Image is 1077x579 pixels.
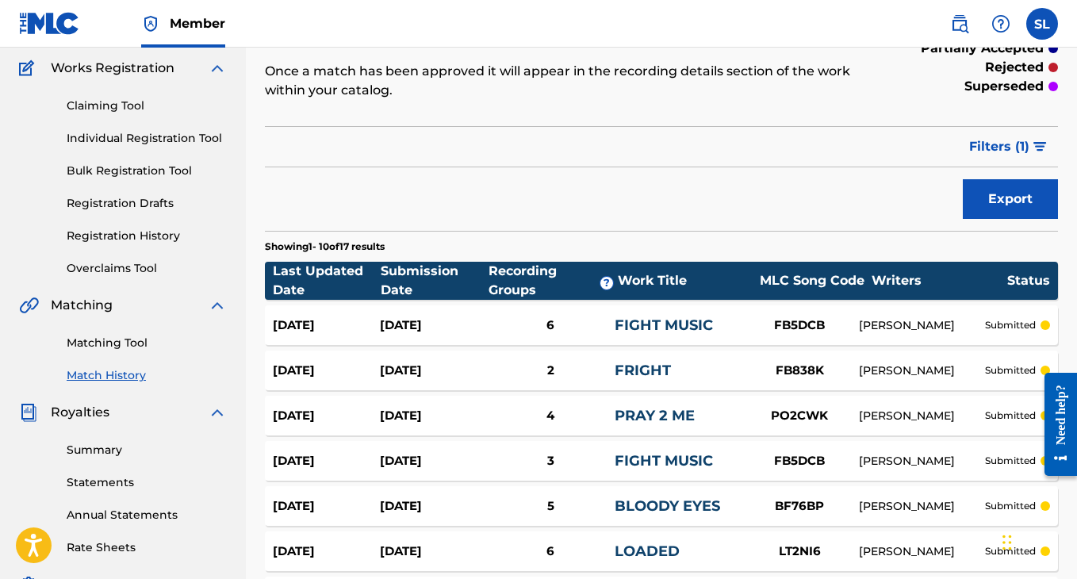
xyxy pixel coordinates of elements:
[985,318,1036,332] p: submitted
[859,317,985,334] div: [PERSON_NAME]
[208,59,227,78] img: expand
[1007,271,1050,290] div: Status
[985,499,1036,513] p: submitted
[208,403,227,422] img: expand
[380,452,487,470] div: [DATE]
[208,296,227,315] img: expand
[380,543,487,561] div: [DATE]
[487,362,615,380] div: 2
[489,262,618,300] div: Recording Groups
[985,408,1036,423] p: submitted
[381,262,489,300] div: Submission Date
[51,296,113,315] span: Matching
[19,59,40,78] img: Works Registration
[740,543,859,561] div: LT2NI6
[67,260,227,277] a: Overclaims Tool
[19,403,38,422] img: Royalties
[753,271,872,290] div: MLC Song Code
[1026,8,1058,40] div: User Menu
[985,363,1036,378] p: submitted
[963,179,1058,219] button: Export
[380,316,487,335] div: [DATE]
[872,271,1007,290] div: Writers
[67,367,227,384] a: Match History
[615,407,695,424] a: PRAY 2 ME
[1033,361,1077,489] iframe: Resource Center
[380,497,487,516] div: [DATE]
[618,271,753,290] div: Work Title
[921,39,1044,58] p: partially accepted
[487,316,615,335] div: 6
[273,262,381,300] div: Last Updated Date
[67,228,227,244] a: Registration History
[273,316,380,335] div: [DATE]
[1002,519,1012,566] div: Drag
[67,442,227,458] a: Summary
[487,407,615,425] div: 4
[859,453,985,470] div: [PERSON_NAME]
[141,14,160,33] img: Top Rightsholder
[740,452,859,470] div: FB5DCB
[615,452,713,470] a: FIGHT MUSIC
[859,362,985,379] div: [PERSON_NAME]
[969,137,1029,156] span: Filters ( 1 )
[985,58,1044,77] p: rejected
[273,543,380,561] div: [DATE]
[67,98,227,114] a: Claiming Tool
[380,362,487,380] div: [DATE]
[740,497,859,516] div: BF76BP
[950,14,969,33] img: search
[170,14,225,33] span: Member
[67,195,227,212] a: Registration Drafts
[67,474,227,491] a: Statements
[487,543,615,561] div: 6
[380,407,487,425] div: [DATE]
[67,130,227,147] a: Individual Registration Tool
[273,362,380,380] div: [DATE]
[67,163,227,179] a: Bulk Registration Tool
[273,452,380,470] div: [DATE]
[51,403,109,422] span: Royalties
[859,543,985,560] div: [PERSON_NAME]
[964,77,1044,96] p: superseded
[487,452,615,470] div: 3
[998,503,1077,579] iframe: Chat Widget
[740,316,859,335] div: FB5DCB
[487,497,615,516] div: 5
[960,127,1058,167] button: Filters (1)
[985,8,1017,40] div: Help
[265,62,876,100] p: Once a match has been approved it will appear in the recording details section of the work within...
[67,539,227,556] a: Rate Sheets
[51,59,174,78] span: Works Registration
[19,12,80,35] img: MLC Logo
[615,362,671,379] a: FRIGHT
[859,498,985,515] div: [PERSON_NAME]
[944,8,975,40] a: Public Search
[273,497,380,516] div: [DATE]
[615,543,680,560] a: LOADED
[985,544,1036,558] p: submitted
[615,316,713,334] a: FIGHT MUSIC
[67,335,227,351] a: Matching Tool
[740,362,859,380] div: FB838K
[67,507,227,523] a: Annual Statements
[1033,142,1047,151] img: filter
[859,408,985,424] div: [PERSON_NAME]
[600,277,613,289] span: ?
[740,407,859,425] div: PO2CWK
[615,497,720,515] a: BLOODY EYES
[985,454,1036,468] p: submitted
[991,14,1010,33] img: help
[273,407,380,425] div: [DATE]
[19,296,39,315] img: Matching
[265,240,385,254] p: Showing 1 - 10 of 17 results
